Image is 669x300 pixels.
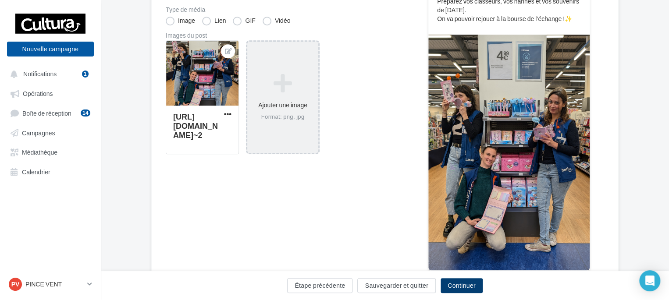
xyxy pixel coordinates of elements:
div: Images du post [166,32,400,39]
div: 1 [82,71,89,78]
span: Notifications [23,70,57,78]
button: Nouvelle campagne [7,42,94,56]
span: Boîte de réception [22,109,71,116]
label: GIF [233,17,255,25]
label: Image [166,17,195,25]
button: Continuer [441,278,483,293]
button: Étape précédente [287,278,352,293]
a: PV PINCE VENT [7,276,94,293]
a: Médiathèque [5,144,96,159]
span: Calendrier [22,168,50,175]
label: Type de média [166,7,400,13]
a: Calendrier [5,163,96,179]
span: PV [11,280,20,289]
button: Notifications 1 [5,66,92,81]
div: 14 [81,109,90,116]
span: Opérations [23,90,53,97]
div: Open Intercom Messenger [639,270,660,291]
a: Opérations [5,85,96,101]
div: [URL][DOMAIN_NAME]~2 [173,112,218,140]
a: Campagnes [5,124,96,140]
button: Sauvegarder et quitter [357,278,435,293]
span: Médiathèque [22,148,57,156]
label: Lien [202,17,226,25]
span: Campagnes [22,129,55,136]
p: PINCE VENT [25,280,84,289]
a: Boîte de réception14 [5,105,96,121]
label: Vidéo [263,17,291,25]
